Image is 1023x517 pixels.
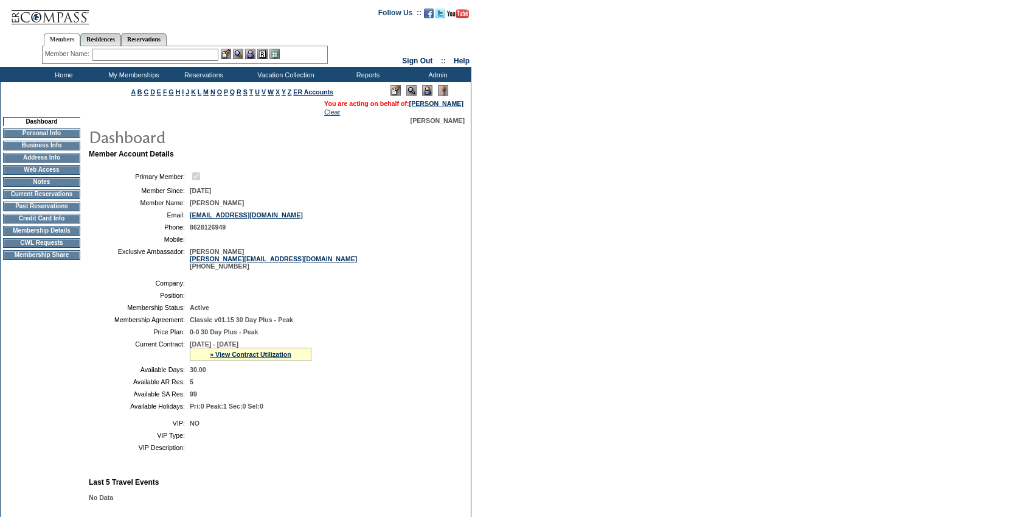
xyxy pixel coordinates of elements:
a: S [243,88,248,96]
td: Position: [94,292,185,299]
a: W [268,88,274,96]
td: Membership Agreement: [94,316,185,323]
td: Admin [401,67,471,82]
a: Q [230,88,235,96]
span: [DATE] - [DATE] [190,340,238,348]
td: Available SA Res: [94,390,185,398]
a: H [176,88,181,96]
a: U [255,88,260,96]
span: [PERSON_NAME] [PHONE_NUMBER] [190,248,357,270]
a: Follow us on Twitter [435,12,445,19]
td: Address Info [3,153,80,163]
img: Follow us on Twitter [435,9,445,18]
a: Sign Out [402,57,432,65]
img: Impersonate [422,85,432,96]
b: Member Account Details [89,150,174,158]
img: Log Concern/Member Elevation [438,85,448,96]
a: A [131,88,136,96]
a: ER Accounts [293,88,333,96]
td: CWL Requests [3,238,80,248]
b: Last 5 Travel Events [89,478,159,487]
img: Become our fan on Facebook [424,9,434,18]
a: C [144,88,148,96]
td: VIP: [94,420,185,427]
a: O [217,88,222,96]
td: Business Info [3,141,80,150]
a: X [276,88,280,96]
img: View Mode [406,85,417,96]
a: B [137,88,142,96]
span: 30.00 [190,366,206,373]
span: NO [190,420,199,427]
span: 99 [190,390,197,398]
td: Primary Member: [94,171,185,182]
td: Personal Info [3,128,80,138]
a: [PERSON_NAME][EMAIL_ADDRESS][DOMAIN_NAME] [190,255,357,262]
a: Subscribe to our YouTube Channel [447,12,469,19]
span: [DATE] [190,187,211,194]
td: Dashboard [3,117,80,126]
td: Company: [94,280,185,287]
td: Reports [331,67,401,82]
a: F [163,88,167,96]
td: Home [27,67,97,82]
img: b_edit.gif [221,49,231,59]
img: pgTtlDashboard.gif [88,124,331,149]
span: Active [190,304,209,311]
span: [PERSON_NAME] [190,199,244,206]
td: Reservations [167,67,237,82]
td: Available Holidays: [94,403,185,410]
a: V [262,88,266,96]
a: R [237,88,241,96]
img: Edit Mode [390,85,401,96]
a: M [203,88,209,96]
a: L [198,88,201,96]
td: Email: [94,211,185,219]
td: Vacation Collection [237,67,331,82]
span: :: [441,57,446,65]
a: K [191,88,196,96]
a: Become our fan on Facebook [424,12,434,19]
a: Clear [324,108,340,116]
span: Pri:0 Peak:1 Sec:0 Sel:0 [190,403,263,410]
a: Help [454,57,470,65]
a: Residences [80,33,121,46]
span: [PERSON_NAME] [411,117,465,124]
img: Impersonate [245,49,255,59]
span: You are acting on behalf of: [324,100,463,107]
td: Membership Details [3,226,80,236]
td: Current Contract: [94,340,185,361]
a: N [210,88,215,96]
td: Membership Share [3,250,80,260]
a: [EMAIL_ADDRESS][DOMAIN_NAME] [190,211,303,219]
td: Phone: [94,223,185,231]
td: Mobile: [94,236,185,243]
a: D [150,88,155,96]
a: J [186,88,189,96]
a: » View Contract Utilization [210,351,291,358]
td: Member Name: [94,199,185,206]
td: Credit Card Info [3,214,80,223]
td: Price Plan: [94,328,185,336]
a: Members [44,33,81,46]
img: Subscribe to our YouTube Channel [447,9,469,18]
span: 5 [190,378,193,385]
td: Follow Us :: [378,7,421,22]
td: Membership Status: [94,304,185,311]
td: Web Access [3,165,80,175]
td: Member Since: [94,187,185,194]
a: T [249,88,254,96]
td: Current Reservations [3,189,80,199]
td: VIP Type: [94,432,185,439]
div: Member Name: [45,49,92,59]
td: Available AR Res: [94,378,185,385]
a: Y [282,88,286,96]
td: Notes [3,177,80,187]
a: P [224,88,228,96]
img: Reservations [257,49,268,59]
a: Z [288,88,292,96]
img: View [233,49,243,59]
td: My Memberships [97,67,167,82]
a: G [168,88,173,96]
td: Exclusive Ambassador: [94,248,185,270]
